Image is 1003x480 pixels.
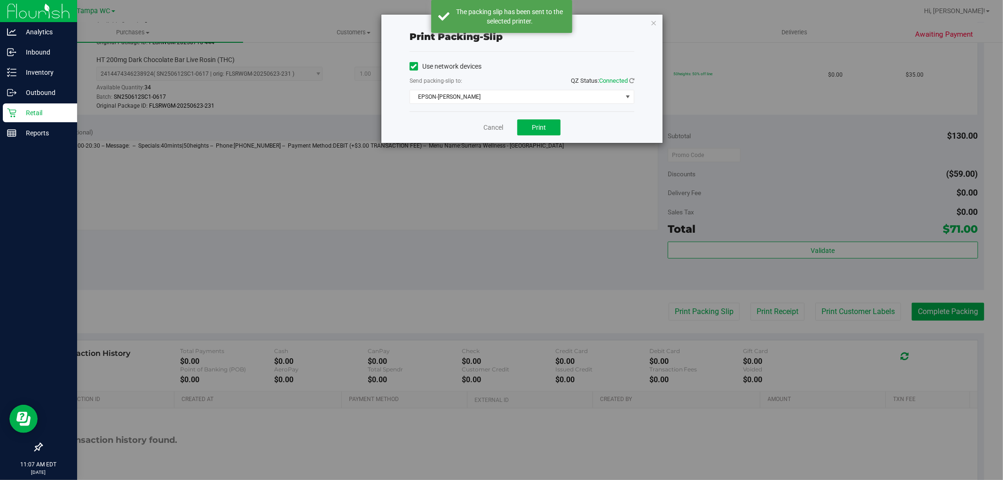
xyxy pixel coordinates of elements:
[7,68,16,77] inline-svg: Inventory
[16,87,73,98] p: Outbound
[7,108,16,118] inline-svg: Retail
[9,405,38,433] iframe: Resource center
[16,127,73,139] p: Reports
[16,47,73,58] p: Inbound
[16,26,73,38] p: Analytics
[7,128,16,138] inline-svg: Reports
[4,460,73,469] p: 11:07 AM EDT
[517,119,561,135] button: Print
[599,77,628,84] span: Connected
[410,77,462,85] label: Send packing-slip to:
[622,90,634,103] span: select
[410,90,622,103] span: EPSON-[PERSON_NAME]
[410,62,482,71] label: Use network devices
[7,47,16,57] inline-svg: Inbound
[455,7,565,26] div: The packing slip has been sent to the selected printer.
[16,67,73,78] p: Inventory
[410,31,503,42] span: Print packing-slip
[7,27,16,37] inline-svg: Analytics
[7,88,16,97] inline-svg: Outbound
[16,107,73,118] p: Retail
[571,77,634,84] span: QZ Status:
[483,123,503,133] a: Cancel
[4,469,73,476] p: [DATE]
[532,124,546,131] span: Print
